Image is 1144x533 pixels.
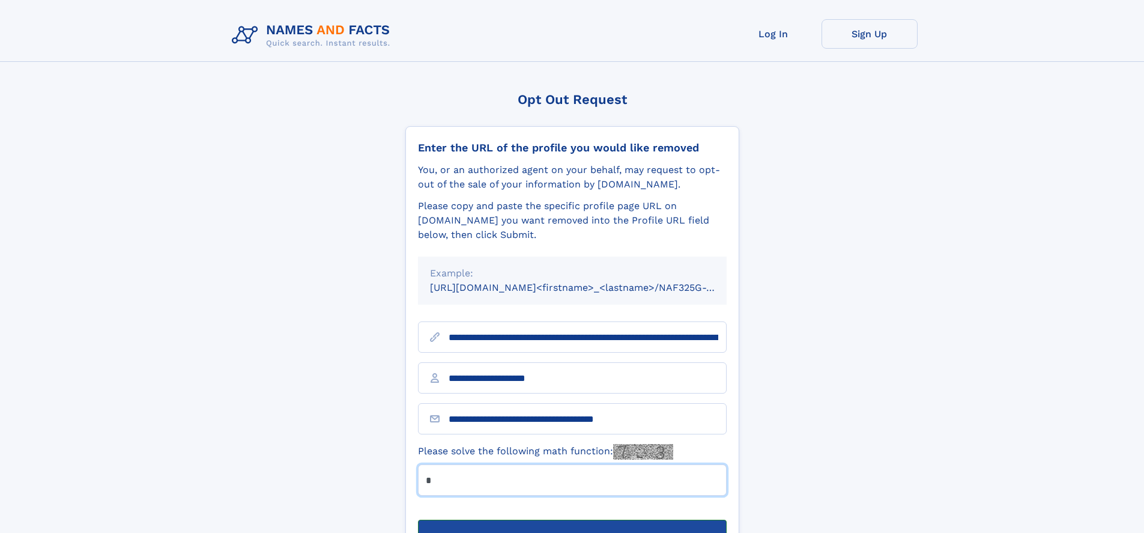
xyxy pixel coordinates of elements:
[405,92,739,107] div: Opt Out Request
[430,266,715,281] div: Example:
[430,282,749,293] small: [URL][DOMAIN_NAME]<firstname>_<lastname>/NAF325G-xxxxxxxx
[418,163,727,192] div: You, or an authorized agent on your behalf, may request to opt-out of the sale of your informatio...
[418,444,673,460] label: Please solve the following math function:
[725,19,822,49] a: Log In
[227,19,400,52] img: Logo Names and Facts
[418,141,727,154] div: Enter the URL of the profile you would like removed
[822,19,918,49] a: Sign Up
[418,199,727,242] div: Please copy and paste the specific profile page URL on [DOMAIN_NAME] you want removed into the Pr...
